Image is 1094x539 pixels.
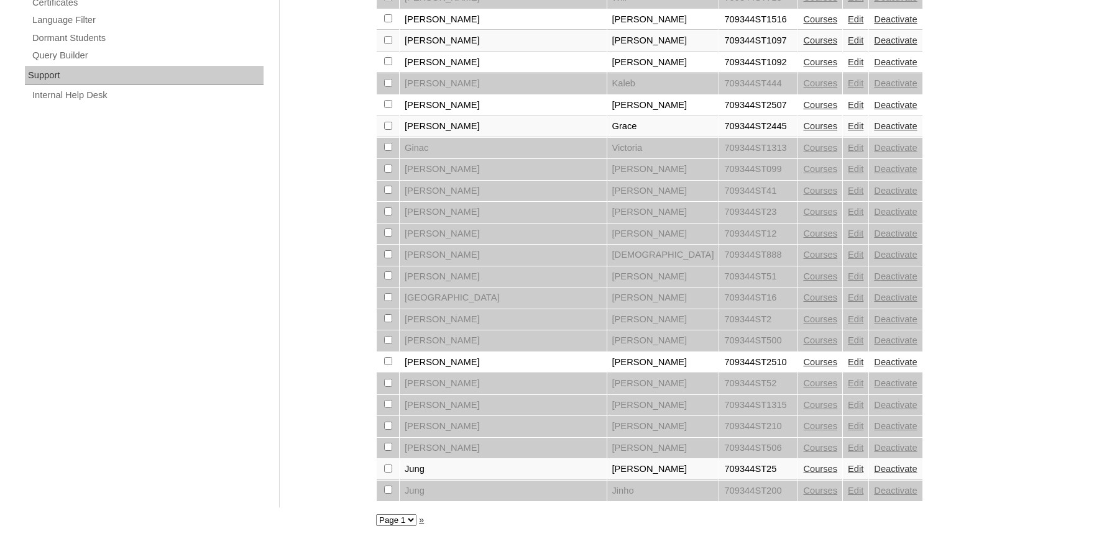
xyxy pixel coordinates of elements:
[31,88,264,103] a: Internal Help Desk
[400,9,607,30] td: [PERSON_NAME]
[803,164,837,174] a: Courses
[607,224,719,245] td: [PERSON_NAME]
[848,229,863,238] a: Edit
[848,400,863,410] a: Edit
[400,30,607,52] td: [PERSON_NAME]
[719,202,798,223] td: 709344ST23
[607,52,719,73] td: [PERSON_NAME]
[803,486,837,496] a: Courses
[607,309,719,330] td: [PERSON_NAME]
[848,271,863,281] a: Edit
[607,9,719,30] td: [PERSON_NAME]
[803,14,837,24] a: Courses
[400,459,607,480] td: Jung
[400,245,607,266] td: [PERSON_NAME]
[848,100,863,110] a: Edit
[848,121,863,131] a: Edit
[848,443,863,453] a: Edit
[400,202,607,223] td: [PERSON_NAME]
[719,288,798,309] td: 709344ST16
[874,35,917,45] a: Deactivate
[803,271,837,281] a: Courses
[803,57,837,67] a: Courses
[400,95,607,116] td: [PERSON_NAME]
[25,66,264,86] div: Support
[803,335,837,345] a: Courses
[874,121,917,131] a: Deactivate
[400,373,607,394] td: [PERSON_NAME]
[607,245,719,266] td: [DEMOGRAPHIC_DATA]
[874,378,917,388] a: Deactivate
[848,250,863,260] a: Edit
[803,207,837,217] a: Courses
[400,159,607,180] td: [PERSON_NAME]
[719,95,798,116] td: 709344ST2507
[607,30,719,52] td: [PERSON_NAME]
[848,421,863,431] a: Edit
[874,357,917,367] a: Deactivate
[848,378,863,388] a: Edit
[848,464,863,474] a: Edit
[803,314,837,324] a: Courses
[874,314,917,324] a: Deactivate
[719,138,798,159] td: 709344ST1313
[719,330,798,351] td: 709344ST500
[874,400,917,410] a: Deactivate
[874,100,917,110] a: Deactivate
[400,352,607,373] td: [PERSON_NAME]
[803,78,837,88] a: Courses
[848,314,863,324] a: Edit
[719,309,798,330] td: 709344ST2
[803,378,837,388] a: Courses
[607,95,719,116] td: [PERSON_NAME]
[848,335,863,345] a: Edit
[400,181,607,202] td: [PERSON_NAME]
[874,486,917,496] a: Deactivate
[874,14,917,24] a: Deactivate
[719,224,798,245] td: 709344ST12
[848,486,863,496] a: Edit
[803,100,837,110] a: Courses
[848,57,863,67] a: Edit
[31,12,264,28] a: Language Filter
[607,288,719,309] td: [PERSON_NAME]
[31,48,264,63] a: Query Builder
[400,224,607,245] td: [PERSON_NAME]
[874,464,917,474] a: Deactivate
[400,52,607,73] td: [PERSON_NAME]
[400,481,607,502] td: Jung
[848,164,863,174] a: Edit
[719,373,798,394] td: 709344ST52
[874,250,917,260] a: Deactivate
[719,352,798,373] td: 709344ST2510
[607,481,719,502] td: Jinho
[874,421,917,431] a: Deactivate
[848,357,863,367] a: Edit
[874,443,917,453] a: Deactivate
[803,443,837,453] a: Courses
[607,438,719,459] td: [PERSON_NAME]
[607,459,719,480] td: [PERSON_NAME]
[874,229,917,238] a: Deactivate
[719,395,798,416] td: 709344ST1315
[719,416,798,437] td: 709344ST210
[848,186,863,196] a: Edit
[803,250,837,260] a: Courses
[803,35,837,45] a: Courses
[607,266,719,288] td: [PERSON_NAME]
[874,207,917,217] a: Deactivate
[719,481,798,502] td: 709344ST200
[400,438,607,459] td: [PERSON_NAME]
[400,416,607,437] td: [PERSON_NAME]
[719,52,798,73] td: 709344ST1092
[874,164,917,174] a: Deactivate
[803,186,837,196] a: Courses
[803,143,837,153] a: Courses
[803,292,837,302] a: Courses
[719,459,798,480] td: 709344ST25
[803,400,837,410] a: Courses
[400,330,607,351] td: [PERSON_NAME]
[848,35,863,45] a: Edit
[719,266,798,288] td: 709344ST51
[719,438,798,459] td: 709344ST506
